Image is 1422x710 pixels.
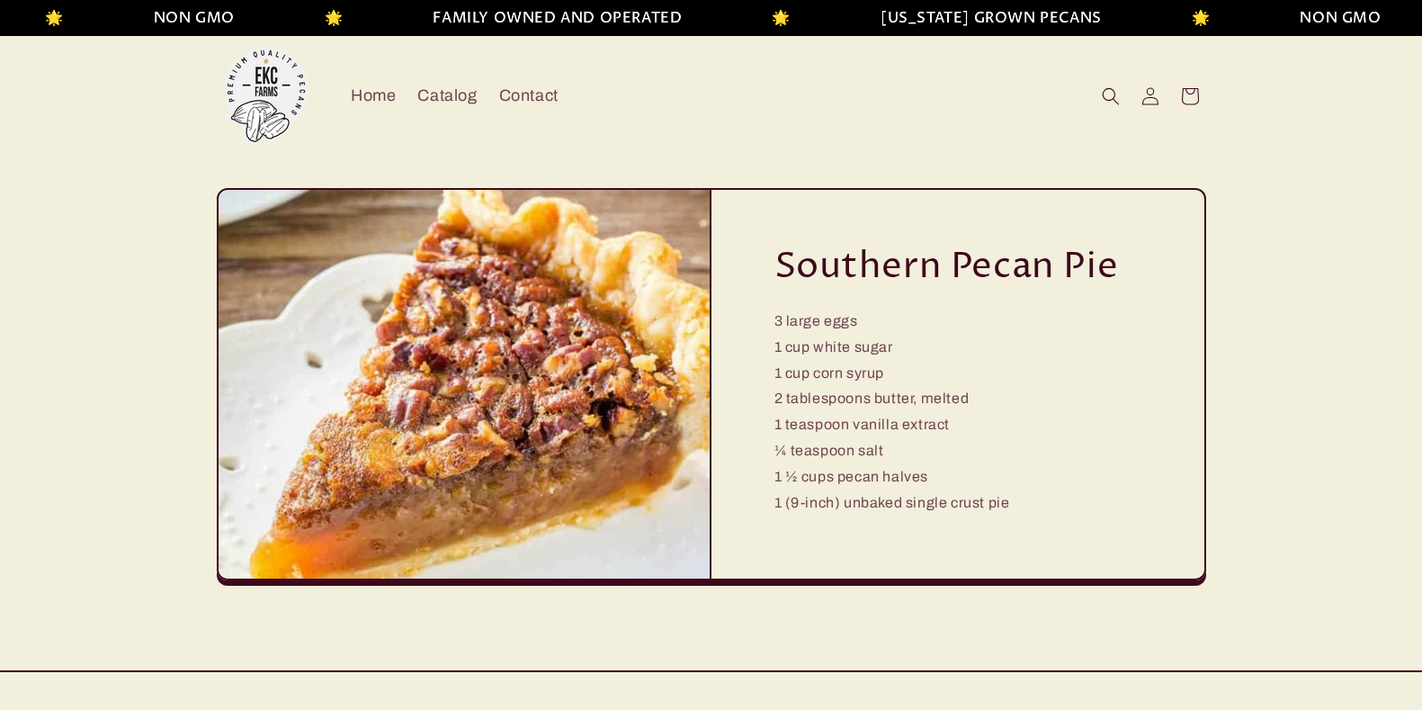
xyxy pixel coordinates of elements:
[351,85,396,106] span: Home
[217,47,316,146] img: EKC Pecans
[417,85,477,106] span: Catalog
[499,85,559,106] span: Contact
[488,75,569,117] a: Contact
[1299,5,1380,31] li: NON GMO
[774,309,1010,516] p: 3 large eggs 1 cup white sugar 1 cup corn syrup 2 tablespoons butter, melted 1 teaspoon vanilla e...
[407,75,487,117] a: Catalog
[324,5,343,31] li: 🌟
[880,5,1101,31] li: [US_STATE] GROWN PECANS
[771,5,790,31] li: 🌟
[1191,5,1210,31] li: 🌟
[44,5,63,31] li: 🌟
[210,40,322,152] a: EKC Pecans
[1091,76,1131,116] summary: Search
[340,75,407,117] a: Home
[432,5,681,31] li: FAMILY OWNED AND OPERATED
[153,5,234,31] li: NON GMO
[774,244,1119,291] h2: Southern Pecan Pie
